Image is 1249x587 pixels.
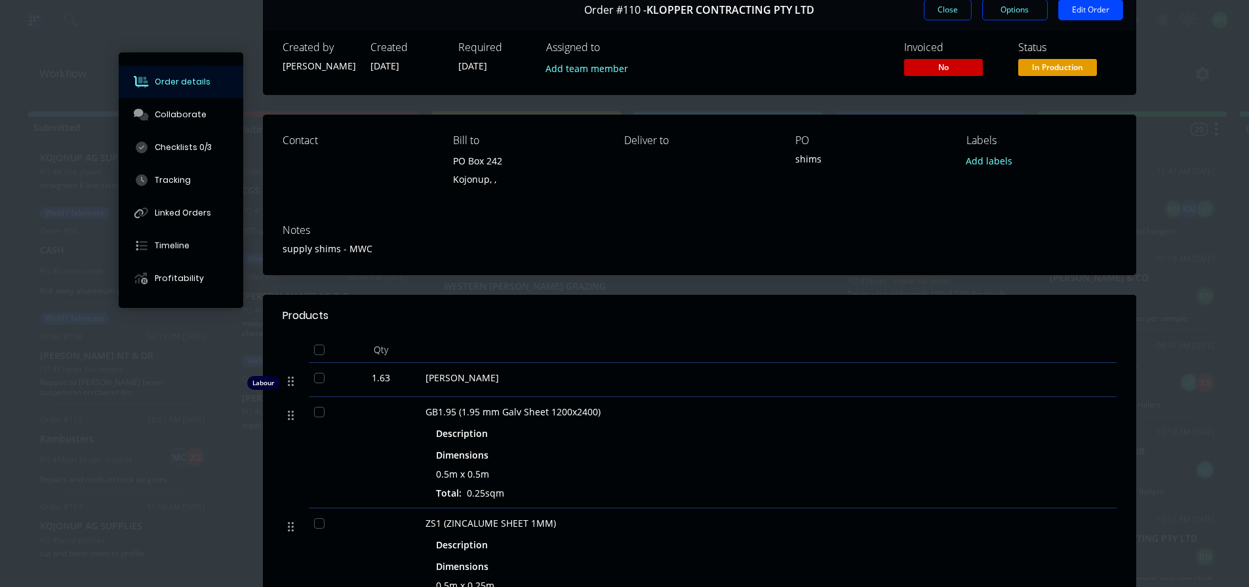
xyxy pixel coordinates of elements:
div: Labels [966,134,1117,147]
span: GB1.95 (1.95 mm Galv Sheet 1200x2400) [426,406,601,418]
span: No [904,59,983,75]
div: Created [370,41,443,54]
div: Order details [155,76,210,88]
button: Add team member [538,59,635,77]
span: [PERSON_NAME] [426,371,499,384]
button: Collaborate [119,98,243,131]
button: Add labels [959,152,1020,170]
div: PO [795,134,945,147]
span: Dimensions [436,559,488,573]
div: Profitability [155,273,204,284]
button: Tracking [119,164,243,197]
span: [DATE] [458,60,487,72]
span: 0.25sqm [462,487,509,499]
div: Tracking [155,174,191,186]
span: 0.5m x 0.5m [436,467,489,481]
div: Description [436,535,493,554]
div: [PERSON_NAME] [283,59,355,73]
div: Assigned to [546,41,677,54]
div: Linked Orders [155,207,211,219]
span: Order #110 - [584,4,646,16]
div: Timeline [155,240,189,252]
div: Status [1018,41,1117,54]
div: Checklists 0/3 [155,142,212,153]
div: supply shims - MWC [283,242,1117,256]
button: In Production [1018,59,1097,79]
span: ZS1 (ZINCALUME SHEET 1MM) [426,517,556,529]
span: Dimensions [436,448,488,462]
div: Description [436,424,493,443]
button: Checklists 0/3 [119,131,243,164]
div: Products [283,308,328,324]
div: shims [795,152,945,170]
button: Order details [119,66,243,98]
div: PO Box 242Kojonup, , [453,152,603,194]
div: Required [458,41,530,54]
span: 1.63 [372,371,390,385]
button: Timeline [119,229,243,262]
div: Contact [283,134,433,147]
div: Labour [247,376,280,390]
div: Bill to [453,134,603,147]
span: Total: [436,487,462,499]
div: Deliver to [624,134,774,147]
span: In Production [1018,59,1097,75]
span: [DATE] [370,60,399,72]
div: PO Box 242 [453,152,603,170]
div: Notes [283,224,1117,237]
button: Linked Orders [119,197,243,229]
div: Qty [342,337,420,363]
div: Invoiced [904,41,1002,54]
button: Add team member [546,59,635,77]
div: Collaborate [155,109,207,121]
span: KLOPPER CONTRACTING PTY LTD [646,4,814,16]
button: Profitability [119,262,243,295]
div: Created by [283,41,355,54]
div: Kojonup, , [453,170,603,189]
